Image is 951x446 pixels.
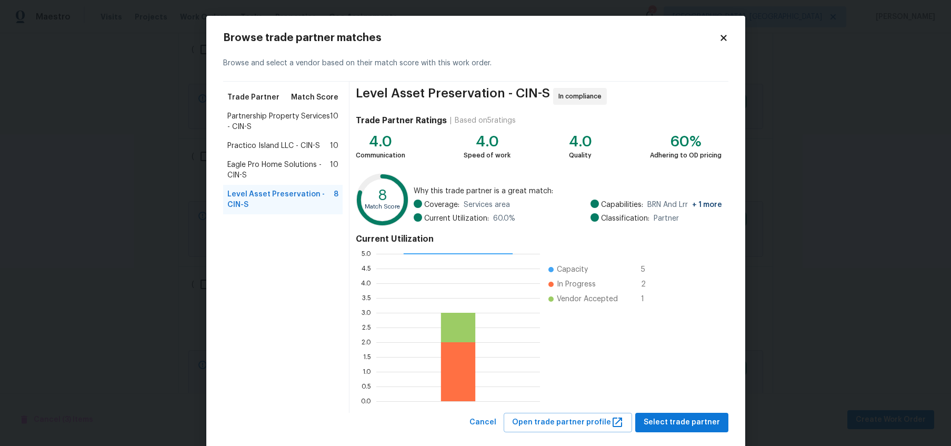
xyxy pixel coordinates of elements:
text: 8 [378,188,387,203]
text: 0.0 [361,398,371,404]
div: 4.0 [356,136,405,147]
text: 0.5 [362,383,371,390]
text: 2.5 [362,324,371,331]
text: 5.0 [362,251,371,257]
span: Partnership Property Services - CIN-S [227,111,331,132]
span: Level Asset Preservation - CIN-S [356,88,550,105]
text: Match Score [365,204,401,210]
span: 10 [330,141,338,151]
span: In Progress [557,279,596,290]
span: Why this trade partner is a great match: [414,186,722,196]
span: Partner [654,213,679,224]
text: 2.0 [362,339,371,345]
div: 60% [650,136,722,147]
span: 10 [330,160,338,181]
button: Cancel [465,413,500,432]
span: BRN And Lrr [647,200,722,210]
button: Open trade partner profile [504,413,632,432]
span: Capabilities: [601,200,643,210]
div: Speed of work [464,150,510,161]
span: Trade Partner [227,92,279,103]
span: Current Utilization: [424,213,489,224]
span: Open trade partner profile [512,416,624,429]
span: 1 [641,294,658,304]
text: 4.0 [361,280,371,286]
span: + 1 more [692,201,722,209]
text: 4.5 [362,265,371,272]
span: Practico Island LLC - CIN-S [227,141,320,151]
h2: Browse trade partner matches [223,33,719,43]
span: Services area [464,200,510,210]
text: 3.0 [362,310,371,316]
div: Quality [569,150,592,161]
div: 4.0 [464,136,510,147]
div: Based on 5 ratings [455,115,516,126]
h4: Trade Partner Ratings [356,115,447,126]
span: In compliance [558,91,606,102]
div: Browse and select a vendor based on their match score with this work order. [223,45,728,82]
div: Communication [356,150,405,161]
span: 2 [641,279,658,290]
span: 10 [330,111,338,132]
h4: Current Utilization [356,234,722,244]
span: Match Score [291,92,338,103]
span: Coverage: [424,200,459,210]
span: Classification: [601,213,649,224]
div: Adhering to OD pricing [650,150,722,161]
span: 5 [641,264,658,275]
span: Select trade partner [644,416,720,429]
div: | [447,115,455,126]
span: Cancel [469,416,496,429]
button: Select trade partner [635,413,728,432]
span: Level Asset Preservation - CIN-S [227,189,334,210]
span: 8 [334,189,338,210]
span: 60.0 % [493,213,515,224]
span: Eagle Pro Home Solutions - CIN-S [227,160,331,181]
div: 4.0 [569,136,592,147]
text: 1.5 [363,354,371,360]
text: 3.5 [362,295,371,301]
text: 1.0 [363,369,371,375]
span: Vendor Accepted [557,294,618,304]
span: Capacity [557,264,588,275]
